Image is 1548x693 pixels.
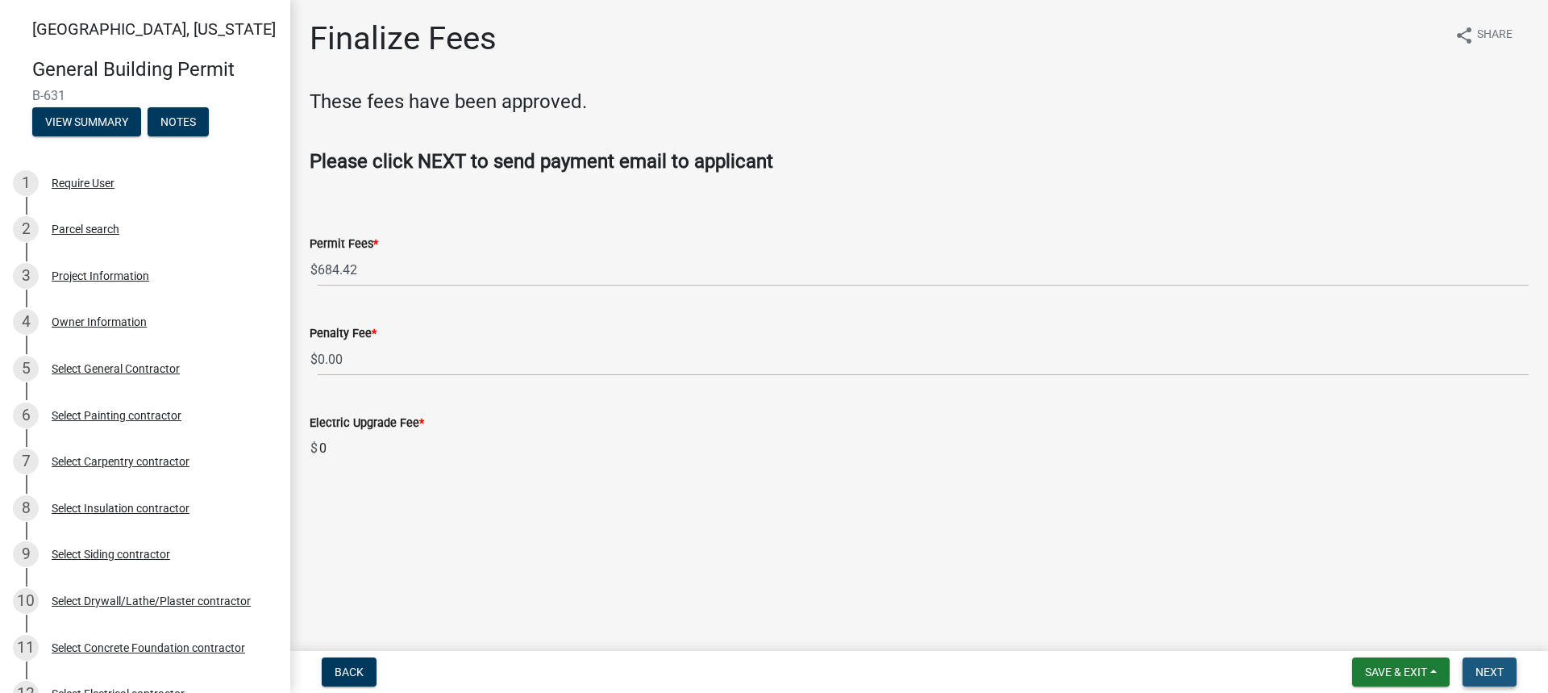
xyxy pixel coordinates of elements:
div: 9 [13,541,39,567]
div: 5 [13,356,39,382]
label: Electric Upgrade Fee [310,418,424,429]
span: $ [310,343,318,376]
div: 8 [13,495,39,521]
wm-modal-confirm: Notes [148,116,209,129]
div: Select Concrete Foundation contractor [52,642,245,653]
div: 11 [13,635,39,661]
div: 7 [13,449,39,474]
label: Permit Fees [310,239,378,250]
wm-modal-confirm: Summary [32,116,141,129]
div: Project Information [52,270,149,282]
div: 2 [13,216,39,242]
div: 6 [13,403,39,428]
div: Select Carpentry contractor [52,456,189,467]
span: Next [1475,666,1504,678]
div: Select General Contractor [52,363,180,374]
div: 3 [13,263,39,289]
div: 4 [13,309,39,335]
h4: General Building Permit [32,58,277,81]
button: Notes [148,107,209,136]
span: $ [310,253,318,286]
button: Save & Exit [1352,658,1450,687]
span: Back [335,666,364,678]
button: Next [1463,658,1517,687]
button: View Summary [32,107,141,136]
h4: These fees have been approved. [310,90,1529,114]
i: share [1454,26,1474,45]
div: Select Insulation contractor [52,503,189,514]
div: Select Drywall/Lathe/Plaster contractor [52,595,251,607]
span: Save & Exit [1365,666,1427,678]
label: Penalty Fee [310,328,377,340]
div: 1 [13,170,39,196]
button: shareShare [1442,19,1525,51]
div: Owner Information [52,316,147,328]
div: Select Painting contractor [52,410,181,421]
span: [GEOGRAPHIC_DATA], [US_STATE] [32,19,276,39]
span: Share [1477,26,1513,45]
span: $ [310,432,318,465]
span: B-631 [32,88,258,103]
div: Require User [52,177,114,189]
div: Parcel search [52,223,119,235]
button: Back [322,658,377,687]
strong: Please click NEXT to send payment email to applicant [310,150,773,173]
div: 10 [13,588,39,614]
div: Select Siding contractor [52,549,170,560]
h1: Finalize Fees [310,19,497,58]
